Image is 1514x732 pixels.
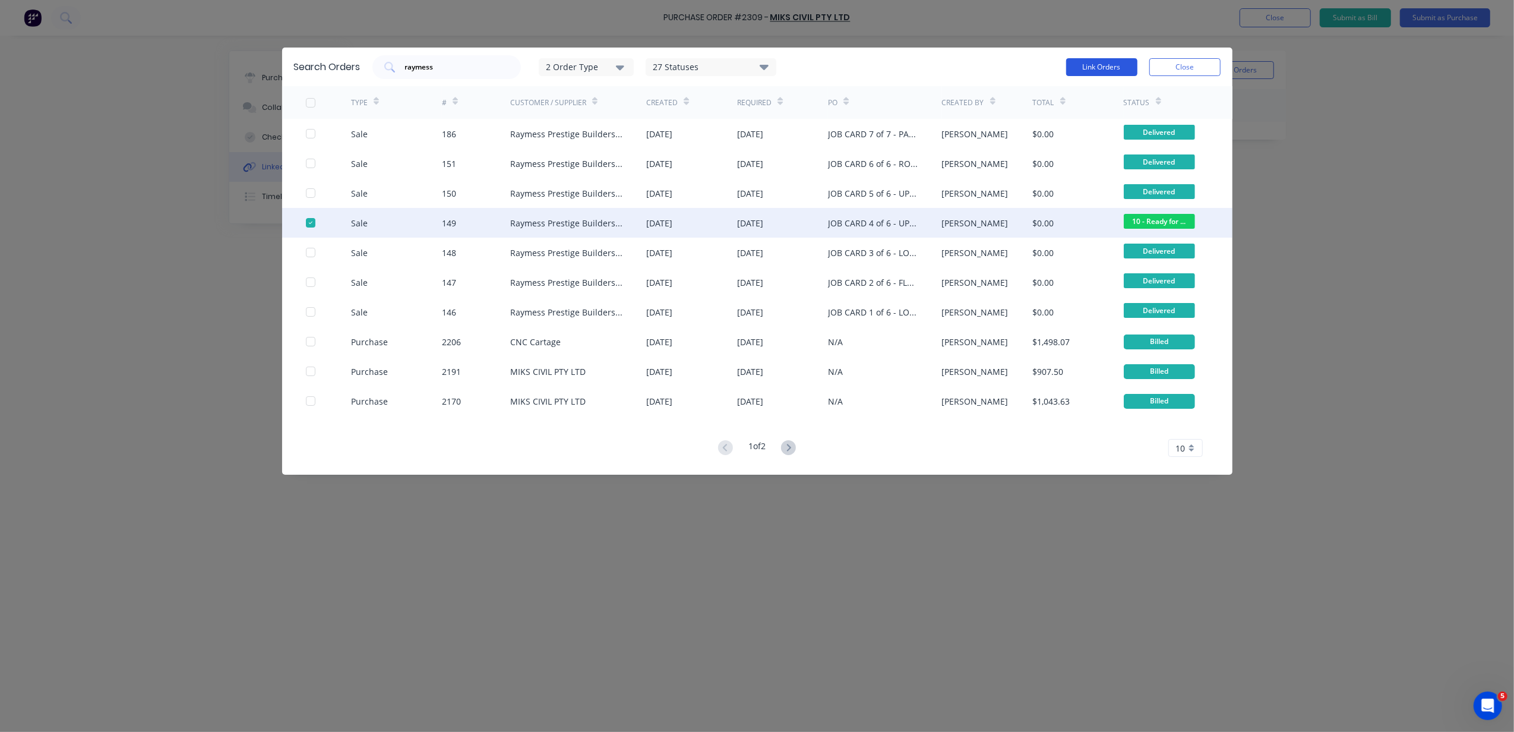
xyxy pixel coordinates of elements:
[510,336,561,348] div: CNC Cartage
[351,187,368,200] div: Sale
[646,97,678,108] div: Created
[646,157,672,170] div: [DATE]
[351,128,368,140] div: Sale
[737,247,763,259] div: [DATE]
[942,306,1009,318] div: [PERSON_NAME]
[942,365,1009,378] div: [PERSON_NAME]
[351,336,388,348] div: Purchase
[828,157,918,170] div: JOB CARD 6 of 6 - ROOF TRUSSES
[737,157,763,170] div: [DATE]
[828,365,843,378] div: N/A
[828,217,918,229] div: JOB CARD 4 of 6 - UPPER WALLS
[1124,335,1195,349] div: Billed
[442,336,461,348] div: 2206
[351,157,368,170] div: Sale
[294,60,361,74] div: Search Orders
[1124,214,1195,229] span: 10 - Ready for ...
[646,395,672,408] div: [DATE]
[828,128,918,140] div: JOB CARD 7 of 7 - PACKERS B0441Original Xero Quote - QU-0984
[351,365,388,378] div: Purchase
[942,157,1009,170] div: [PERSON_NAME]
[828,97,837,108] div: PO
[646,187,672,200] div: [DATE]
[646,365,672,378] div: [DATE]
[1033,97,1054,108] div: Total
[942,276,1009,289] div: [PERSON_NAME]
[1033,187,1054,200] div: $0.00
[942,97,984,108] div: Created By
[1124,154,1195,169] span: Delivered
[351,276,368,289] div: Sale
[510,395,586,408] div: MIKS CIVIL PTY LTD
[942,217,1009,229] div: [PERSON_NAME]
[646,217,672,229] div: [DATE]
[748,440,766,457] div: 1 of 2
[1066,58,1137,76] button: Link Orders
[737,336,763,348] div: [DATE]
[828,306,918,318] div: JOB CARD 1 of 6 - LOWER WALLS
[510,97,586,108] div: Customer / Supplier
[737,276,763,289] div: [DATE]
[1033,306,1054,318] div: $0.00
[1176,442,1186,455] span: 10
[546,61,625,73] div: 2 Order Type
[737,128,763,140] div: [DATE]
[1124,273,1195,288] span: Delivered
[1124,394,1195,409] div: Billed
[442,365,461,378] div: 2191
[646,247,672,259] div: [DATE]
[828,247,918,259] div: JOB CARD 3 of 6 - LOWER STRUCTURAL STEEL
[442,276,456,289] div: 147
[828,336,843,348] div: N/A
[351,395,388,408] div: Purchase
[828,395,843,408] div: N/A
[828,276,918,289] div: JOB CARD 2 of 6 - FLOOR JOISTS
[1124,97,1150,108] div: Status
[442,128,456,140] div: 186
[1033,365,1064,378] div: $907.50
[646,306,672,318] div: [DATE]
[828,187,918,200] div: JOB CARD 5 of 6 - UPPER STRUCTURAL STEEL
[1033,276,1054,289] div: $0.00
[737,187,763,200] div: [DATE]
[1124,364,1195,379] div: Billed
[942,336,1009,348] div: [PERSON_NAME]
[737,306,763,318] div: [DATE]
[1033,336,1070,348] div: $1,498.07
[1498,692,1507,701] span: 5
[646,61,776,74] div: 27 Statuses
[442,395,461,408] div: 2170
[1033,395,1070,408] div: $1,043.63
[442,157,456,170] div: 151
[1474,692,1502,720] iframe: Intercom live chat
[351,247,368,259] div: Sale
[539,58,634,76] button: 2 Order Type
[1033,128,1054,140] div: $0.00
[510,306,623,318] div: Raymess Prestige Builders Pty Ltd
[1124,303,1195,318] span: Delivered
[442,247,456,259] div: 148
[510,157,623,170] div: Raymess Prestige Builders Pty Ltd
[442,217,456,229] div: 149
[1033,217,1054,229] div: $0.00
[646,128,672,140] div: [DATE]
[351,306,368,318] div: Sale
[646,336,672,348] div: [DATE]
[404,61,502,73] input: Search orders...
[510,128,623,140] div: Raymess Prestige Builders Pty Ltd
[510,217,623,229] div: Raymess Prestige Builders Pty Ltd
[1033,157,1054,170] div: $0.00
[510,365,586,378] div: MIKS CIVIL PTY LTD
[942,395,1009,408] div: [PERSON_NAME]
[737,217,763,229] div: [DATE]
[942,187,1009,200] div: [PERSON_NAME]
[351,217,368,229] div: Sale
[1149,58,1221,76] button: Close
[737,365,763,378] div: [DATE]
[1124,244,1195,258] span: Delivered
[442,306,456,318] div: 146
[510,247,623,259] div: Raymess Prestige Builders Pty Ltd
[510,276,623,289] div: Raymess Prestige Builders Pty Ltd
[942,247,1009,259] div: [PERSON_NAME]
[510,187,623,200] div: Raymess Prestige Builders Pty Ltd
